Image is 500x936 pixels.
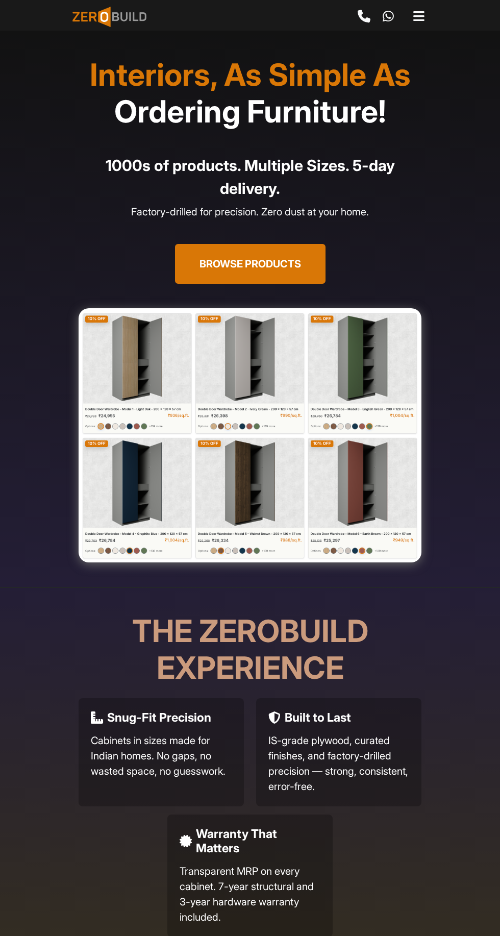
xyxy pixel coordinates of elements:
h5: Snug-Fit Precision [107,710,211,725]
h4: 1000s of products. Multiple Sizes. 5-day delivery. [79,154,421,200]
button: Browse Products [175,244,326,284]
p: IS-grade plywood, curated finishes, and factory-drilled precision — strong, consistent, error-free. [268,733,409,794]
span: Ordering Furniture! [114,93,386,130]
p: Factory-drilled for precision. Zero dust at your home. [79,204,421,219]
span: The ZeroBuild Experience [132,612,368,686]
img: ZeroBuild logo [72,7,146,27]
img: Hero [79,308,421,562]
p: Transparent MRP on every cabinet. 7-year structural and 3-year hardware warranty included. [180,864,320,925]
h1: Interiors, As Simple As [79,56,421,130]
h5: Warranty That Matters [196,827,320,855]
h5: Built to Last [285,710,351,725]
p: Cabinets in sizes made for Indian homes. No gaps, no wasted space, no guesswork. [91,733,232,779]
